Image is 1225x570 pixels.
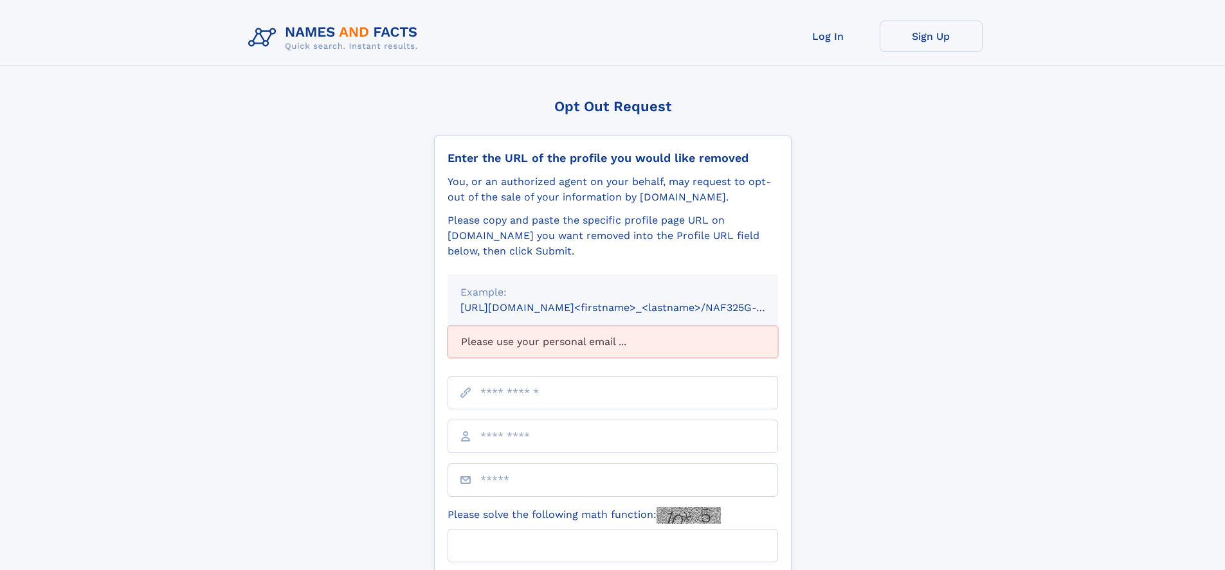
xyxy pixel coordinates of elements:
div: Opt Out Request [434,98,792,114]
label: Please solve the following math function: [448,507,721,524]
img: Logo Names and Facts [243,21,428,55]
div: Please use your personal email ... [448,326,778,358]
div: Example: [460,285,765,300]
small: [URL][DOMAIN_NAME]<firstname>_<lastname>/NAF325G-xxxxxxxx [460,301,803,314]
div: Enter the URL of the profile you would like removed [448,151,778,165]
a: Sign Up [880,21,983,52]
a: Log In [777,21,880,52]
div: You, or an authorized agent on your behalf, may request to opt-out of the sale of your informatio... [448,174,778,205]
div: Please copy and paste the specific profile page URL on [DOMAIN_NAME] you want removed into the Pr... [448,213,778,259]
